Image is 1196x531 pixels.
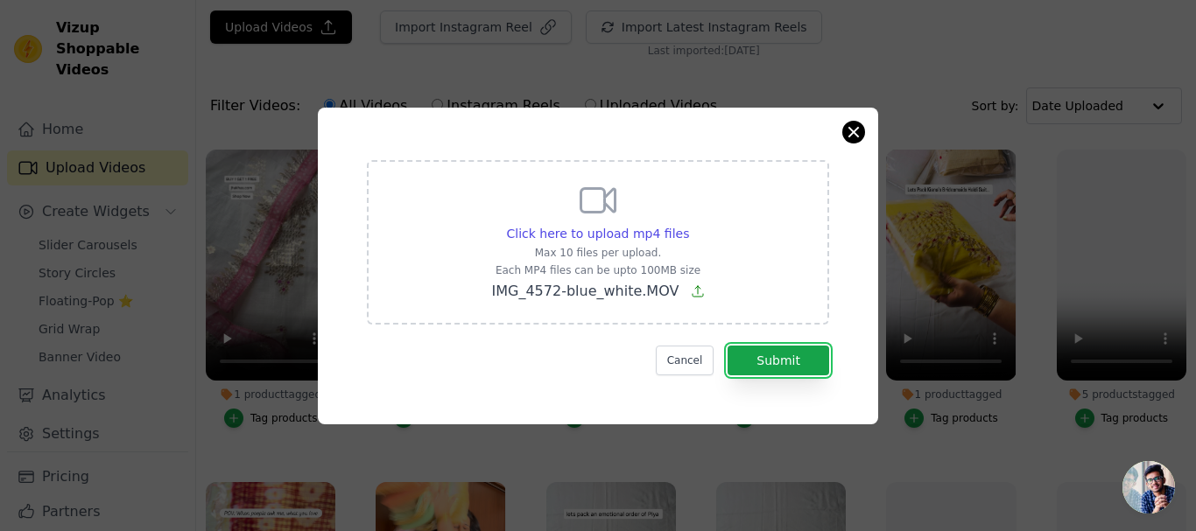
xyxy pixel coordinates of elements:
button: Cancel [656,346,714,375]
button: Submit [728,346,829,375]
p: Each MP4 files can be upto 100MB size [491,263,704,277]
button: Close modal [843,122,864,143]
span: Click here to upload mp4 files [507,227,690,241]
p: Max 10 files per upload. [491,246,704,260]
a: Open chat [1122,461,1175,514]
span: IMG_4572-blue_white.MOV [491,283,679,299]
